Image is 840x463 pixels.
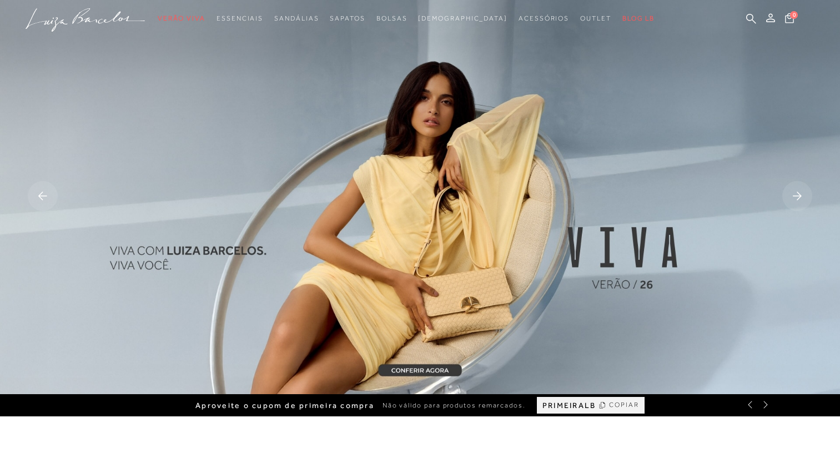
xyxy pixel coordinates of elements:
a: BLOG LB [622,8,655,29]
a: noSubCategoriesText [158,8,205,29]
a: noSubCategoriesText [330,8,365,29]
button: 0 [782,12,797,27]
span: Sandálias [274,14,319,22]
span: 0 [790,11,798,19]
span: Essenciais [217,14,263,22]
span: Não válido para produtos remarcados. [383,401,526,410]
span: BLOG LB [622,14,655,22]
span: Acessórios [519,14,569,22]
span: PRIMEIRALB [542,401,596,410]
a: noSubCategoriesText [580,8,611,29]
a: noSubCategoriesText [418,8,507,29]
span: Verão Viva [158,14,205,22]
span: Outlet [580,14,611,22]
span: Sapatos [330,14,365,22]
a: noSubCategoriesText [519,8,569,29]
a: noSubCategoriesText [274,8,319,29]
span: Aproveite o cupom de primeira compra [195,401,374,410]
span: [DEMOGRAPHIC_DATA] [418,14,507,22]
span: Bolsas [376,14,408,22]
a: noSubCategoriesText [217,8,263,29]
a: noSubCategoriesText [376,8,408,29]
span: COPIAR [609,400,639,410]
